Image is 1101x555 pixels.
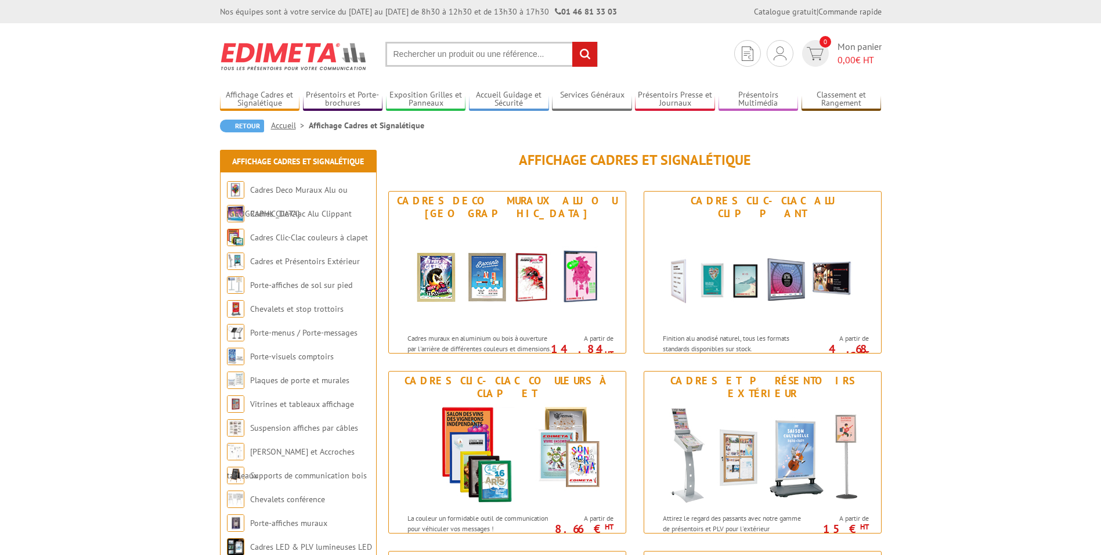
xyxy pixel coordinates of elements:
[838,54,855,66] span: 0,00
[227,514,244,532] img: Porte-affiches muraux
[655,223,870,327] img: Cadres Clic-Clac Alu Clippant
[227,395,244,413] img: Vitrines et tableaux affichage
[555,6,617,17] strong: 01 46 81 33 03
[802,90,882,109] a: Classement et Rangement
[227,443,244,460] img: Cimaises et Accroches tableaux
[220,6,617,17] div: Nos équipes sont à votre service du [DATE] au [DATE] de 8h30 à 12h30 et de 13h30 à 17h30
[605,349,613,359] sup: HT
[663,513,807,533] p: Attirez le regard des passants avec notre gamme de présentoirs et PLV pour l'extérieur
[804,345,869,359] p: 4.68 €
[644,191,882,354] a: Cadres Clic-Clac Alu Clippant Cadres Clic-Clac Alu Clippant Finition alu anodisé naturel, tous le...
[663,333,807,353] p: Finition alu anodisé naturel, tous les formats standards disponibles sur stock.
[400,403,615,507] img: Cadres Clic-Clac couleurs à clapet
[719,90,799,109] a: Présentoirs Multimédia
[227,446,355,481] a: [PERSON_NAME] et Accroches tableaux
[227,372,244,389] img: Plaques de porte et murales
[548,525,613,532] p: 8.66 €
[554,334,613,343] span: A partir de
[838,40,882,67] span: Mon panier
[742,46,753,61] img: devis rapide
[860,522,869,532] sup: HT
[647,374,878,400] div: Cadres et Présentoirs Extérieur
[407,513,551,533] p: La couleur un formidable outil de communication pour véhiculer vos messages !
[227,491,244,508] img: Chevalets conférence
[271,120,309,131] a: Accueil
[385,42,598,67] input: Rechercher un produit ou une référence...
[548,345,613,359] p: 14.84 €
[388,191,626,354] a: Cadres Deco Muraux Alu ou [GEOGRAPHIC_DATA] Cadres Deco Muraux Alu ou Bois Cadres muraux en alumi...
[804,525,869,532] p: 15 €
[250,542,372,552] a: Cadres LED & PLV lumineuses LED
[820,36,831,48] span: 0
[754,6,817,17] a: Catalogue gratuit
[220,35,368,78] img: Edimeta
[250,470,367,481] a: Supports de communication bois
[227,181,244,199] img: Cadres Deco Muraux Alu ou Bois
[250,280,352,290] a: Porte-affiches de sol sur pied
[220,90,300,109] a: Affichage Cadres et Signalétique
[469,90,549,109] a: Accueil Guidage et Sécurité
[818,6,882,17] a: Commande rapide
[227,185,348,219] a: Cadres Deco Muraux Alu ou [GEOGRAPHIC_DATA]
[392,374,623,400] div: Cadres Clic-Clac couleurs à clapet
[250,518,327,528] a: Porte-affiches muraux
[250,423,358,433] a: Suspension affiches par câbles
[605,522,613,532] sup: HT
[807,47,824,60] img: devis rapide
[552,90,632,109] a: Services Généraux
[227,324,244,341] img: Porte-menus / Porte-messages
[227,229,244,246] img: Cadres Clic-Clac couleurs à clapet
[407,333,551,373] p: Cadres muraux en aluminium ou bois à ouverture par l'arrière de différentes couleurs et dimension...
[250,494,325,504] a: Chevalets conférence
[754,6,882,17] div: |
[250,304,344,314] a: Chevalets et stop trottoirs
[227,348,244,365] img: Porte-visuels comptoirs
[250,256,360,266] a: Cadres et Présentoirs Extérieur
[386,90,466,109] a: Exposition Grilles et Panneaux
[250,232,368,243] a: Cadres Clic-Clac couleurs à clapet
[572,42,597,67] input: rechercher
[644,371,882,534] a: Cadres et Présentoirs Extérieur Cadres et Présentoirs Extérieur Attirez le regard des passants av...
[227,276,244,294] img: Porte-affiches de sol sur pied
[250,208,352,219] a: Cadres Clic-Clac Alu Clippant
[220,120,264,132] a: Retour
[250,399,354,409] a: Vitrines et tableaux affichage
[554,514,613,523] span: A partir de
[250,375,349,385] a: Plaques de porte et murales
[774,46,786,60] img: devis rapide
[635,90,715,109] a: Présentoirs Presse et Journaux
[647,194,878,220] div: Cadres Clic-Clac Alu Clippant
[400,223,615,327] img: Cadres Deco Muraux Alu ou Bois
[860,349,869,359] sup: HT
[388,371,626,534] a: Cadres Clic-Clac couleurs à clapet Cadres Clic-Clac couleurs à clapet La couleur un formidable ou...
[810,334,869,343] span: A partir de
[227,419,244,437] img: Suspension affiches par câbles
[250,351,334,362] a: Porte-visuels comptoirs
[227,253,244,270] img: Cadres et Présentoirs Extérieur
[309,120,424,131] li: Affichage Cadres et Signalétique
[388,153,882,168] h1: Affichage Cadres et Signalétique
[303,90,383,109] a: Présentoirs et Porte-brochures
[232,156,364,167] a: Affichage Cadres et Signalétique
[799,40,882,67] a: devis rapide 0 Mon panier 0,00€ HT
[838,53,882,67] span: € HT
[655,403,870,507] img: Cadres et Présentoirs Extérieur
[810,514,869,523] span: A partir de
[227,300,244,318] img: Chevalets et stop trottoirs
[250,327,358,338] a: Porte-menus / Porte-messages
[392,194,623,220] div: Cadres Deco Muraux Alu ou [GEOGRAPHIC_DATA]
